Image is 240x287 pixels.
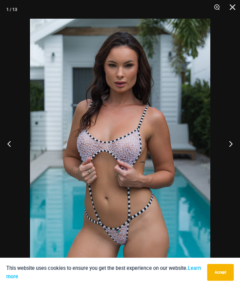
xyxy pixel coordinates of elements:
[6,5,17,14] div: 1 / 13
[6,264,202,281] p: This website uses cookies to ensure you get the best experience on our website.
[6,265,201,280] a: Learn more
[207,264,234,281] button: Accept
[217,128,240,159] button: Next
